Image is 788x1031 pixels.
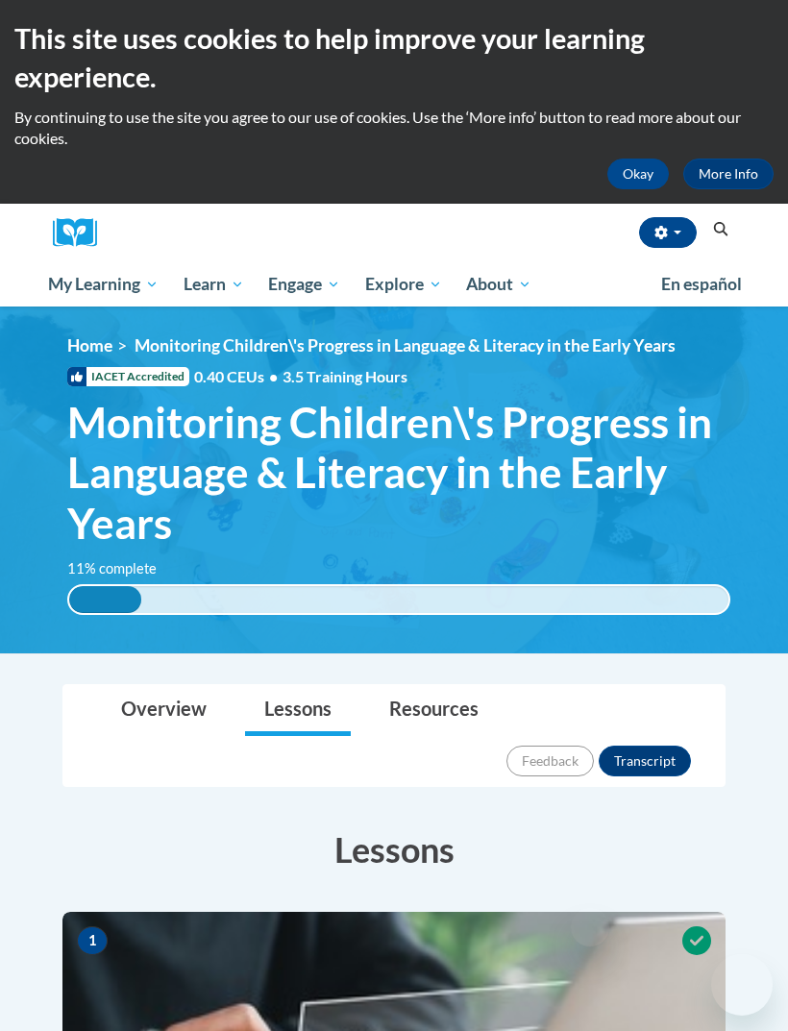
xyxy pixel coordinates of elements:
[283,367,407,385] span: 3.5 Training Hours
[661,274,742,294] span: En español
[102,685,226,736] a: Overview
[607,159,669,189] button: Okay
[571,908,609,946] iframe: Close message
[599,746,691,776] button: Transcript
[14,19,774,97] h2: This site uses cookies to help improve your learning experience.
[683,159,774,189] a: More Info
[269,367,278,385] span: •
[53,218,111,248] a: Cox Campus
[67,558,178,579] label: 11% complete
[53,218,111,248] img: Logo brand
[455,262,545,307] a: About
[77,926,108,955] span: 1
[706,218,735,241] button: Search
[62,825,726,873] h3: Lessons
[67,367,189,386] span: IACET Accredited
[135,335,676,356] span: Monitoring Children\'s Progress in Language & Literacy in the Early Years
[268,273,340,296] span: Engage
[171,262,257,307] a: Learn
[370,685,498,736] a: Resources
[48,273,159,296] span: My Learning
[353,262,455,307] a: Explore
[67,397,730,549] span: Monitoring Children\'s Progress in Language & Literacy in the Early Years
[36,262,171,307] a: My Learning
[69,586,141,613] div: 11% complete
[14,107,774,149] p: By continuing to use the site you agree to our use of cookies. Use the ‘More info’ button to read...
[245,685,351,736] a: Lessons
[194,366,283,387] span: 0.40 CEUs
[711,954,773,1016] iframe: Button to launch messaging window
[34,262,754,307] div: Main menu
[649,264,754,305] a: En español
[365,273,442,296] span: Explore
[639,217,697,248] button: Account Settings
[466,273,531,296] span: About
[256,262,353,307] a: Engage
[67,335,112,356] a: Home
[184,273,244,296] span: Learn
[506,746,594,776] button: Feedback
